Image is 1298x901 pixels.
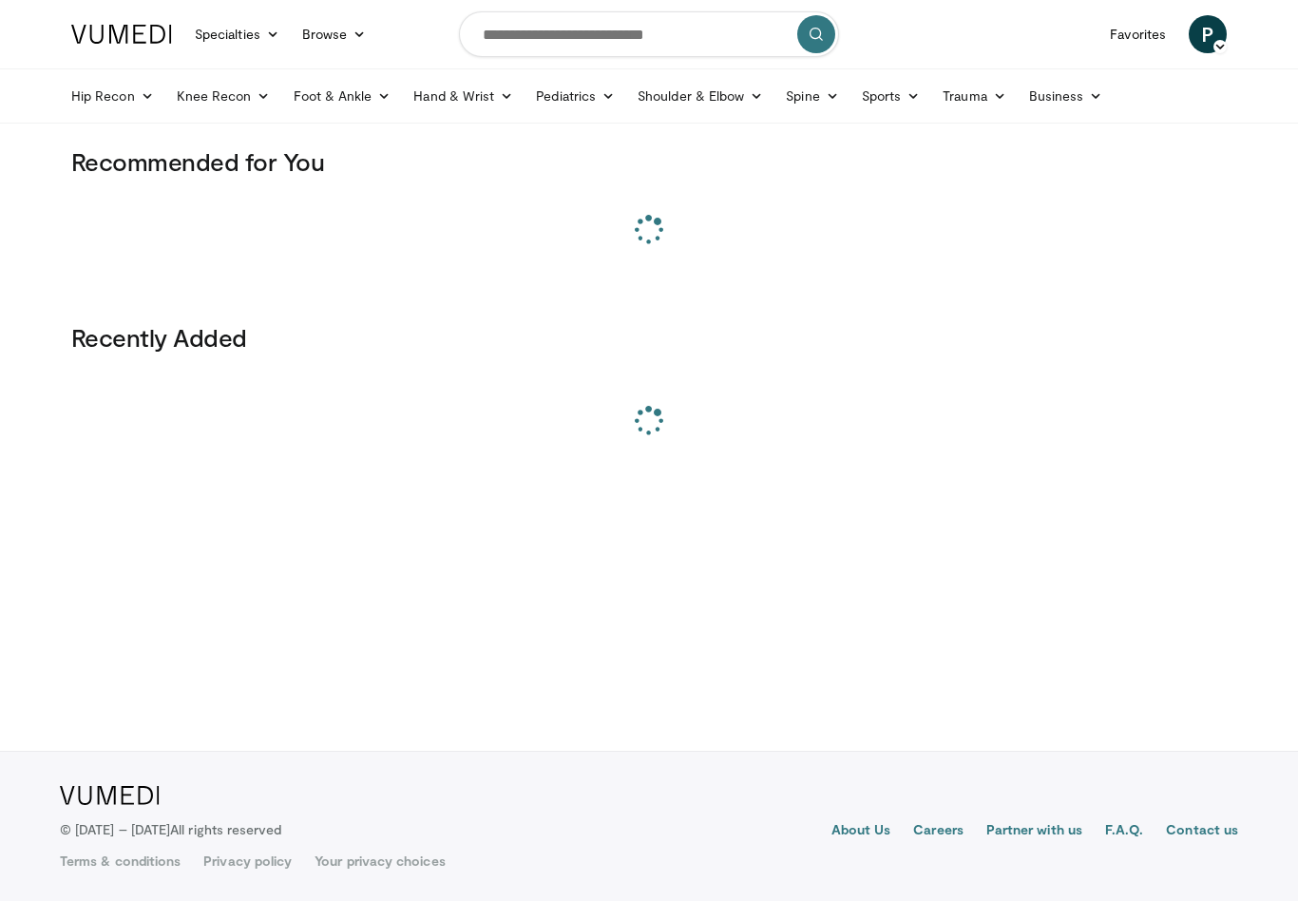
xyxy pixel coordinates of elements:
[1018,77,1115,115] a: Business
[71,146,1227,177] h3: Recommended for You
[1098,15,1177,53] a: Favorites
[1166,820,1238,843] a: Contact us
[60,77,165,115] a: Hip Recon
[525,77,626,115] a: Pediatrics
[913,820,964,843] a: Careers
[459,11,839,57] input: Search topics, interventions
[626,77,774,115] a: Shoulder & Elbow
[1189,15,1227,53] a: P
[60,786,160,805] img: VuMedi Logo
[315,852,445,871] a: Your privacy choices
[282,77,403,115] a: Foot & Ankle
[1105,820,1143,843] a: F.A.Q.
[774,77,849,115] a: Spine
[60,852,181,871] a: Terms & conditions
[931,77,1018,115] a: Trauma
[850,77,932,115] a: Sports
[71,25,172,44] img: VuMedi Logo
[402,77,525,115] a: Hand & Wrist
[203,852,292,871] a: Privacy policy
[986,820,1082,843] a: Partner with us
[183,15,291,53] a: Specialties
[60,820,282,839] p: © [DATE] – [DATE]
[170,821,281,837] span: All rights reserved
[165,77,282,115] a: Knee Recon
[831,820,891,843] a: About Us
[71,322,1227,353] h3: Recently Added
[291,15,378,53] a: Browse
